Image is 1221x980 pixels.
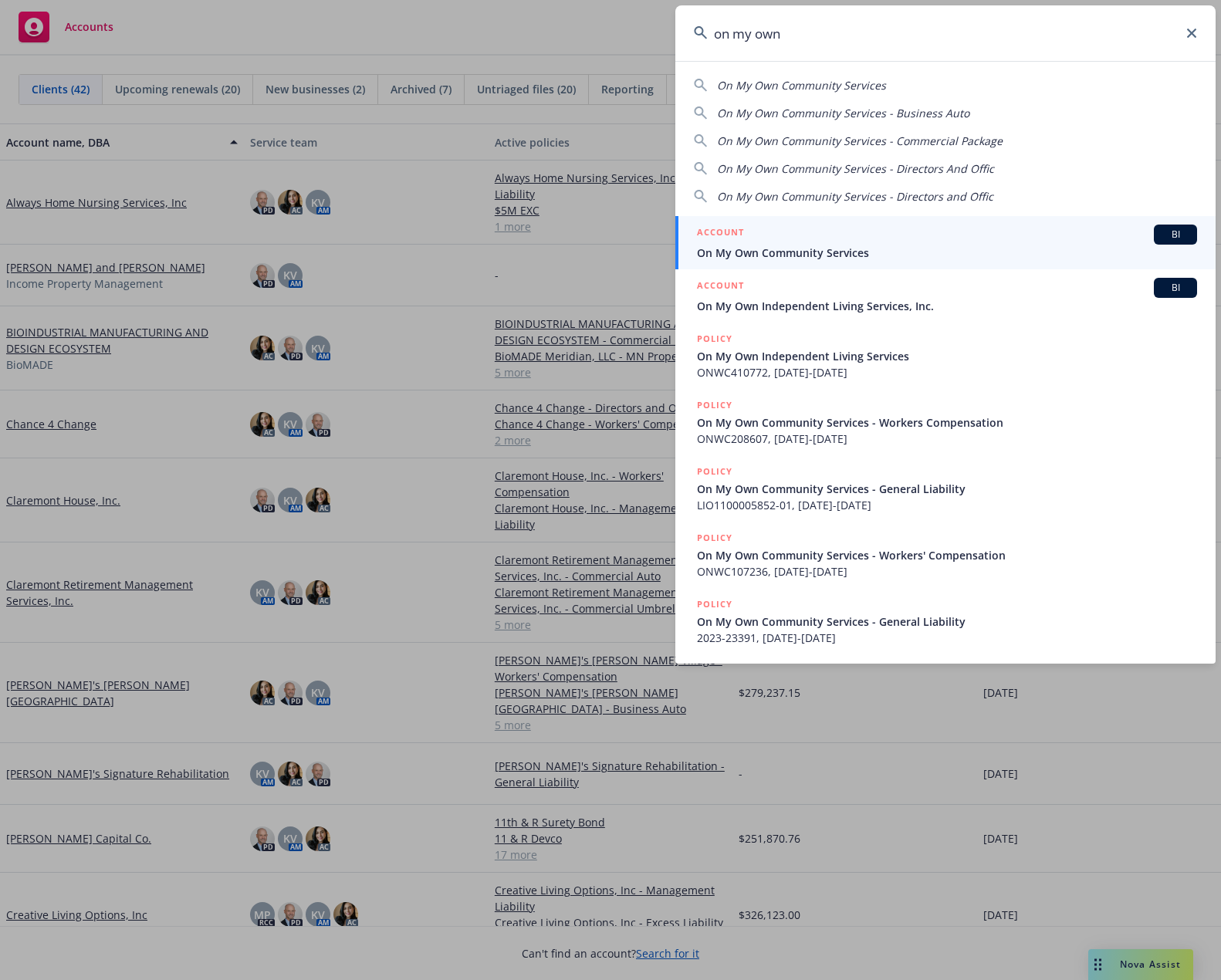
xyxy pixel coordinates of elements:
h5: POLICY [697,464,732,479]
h5: POLICY [697,331,732,346]
h5: POLICY [697,596,732,612]
a: POLICYOn My Own Community Services - General LiabilityLIO1100005852-01, [DATE]-[DATE] [675,455,1216,522]
span: On My Own Community Services [697,245,1197,261]
h5: POLICY [697,530,732,546]
span: On My Own Independent Living Services [697,348,1197,364]
span: On My Own Community Services - General Liability [697,613,1197,630]
span: On My Own Community Services - Directors And Offic [717,161,994,176]
span: On My Own Community Services - Business Auto [717,106,969,120]
span: ONWC208607, [DATE]-[DATE] [697,431,1197,447]
input: Search... [675,5,1216,61]
span: On My Own Community Services - Commercial Package [717,133,1003,148]
span: LIO1100005852-01, [DATE]-[DATE] [697,497,1197,513]
a: POLICYOn My Own Community Services - Workers' CompensationONWC107236, [DATE]-[DATE] [675,522,1216,588]
a: ACCOUNTBIOn My Own Community Services [675,216,1216,269]
span: On My Own Community Services - Directors and Offic [717,189,993,204]
span: ONWC410772, [DATE]-[DATE] [697,364,1197,380]
h5: ACCOUNT [697,225,744,243]
a: POLICYOn My Own Independent Living ServicesONWC410772, [DATE]-[DATE] [675,323,1216,389]
span: On My Own Community Services - Workers Compensation [697,414,1197,431]
span: 2023-23391, [DATE]-[DATE] [697,630,1197,646]
span: BI [1160,281,1191,295]
span: On My Own Community Services - Workers' Compensation [697,547,1197,563]
span: BI [1160,228,1191,242]
a: ACCOUNTBIOn My Own Independent Living Services, Inc. [675,269,1216,323]
h5: ACCOUNT [697,278,744,296]
h5: POLICY [697,397,732,413]
span: On My Own Community Services - General Liability [697,481,1197,497]
span: On My Own Community Services [717,78,886,93]
a: POLICYOn My Own Community Services - Workers CompensationONWC208607, [DATE]-[DATE] [675,389,1216,455]
a: POLICYOn My Own Community Services - General Liability2023-23391, [DATE]-[DATE] [675,588,1216,654]
span: On My Own Independent Living Services, Inc. [697,298,1197,314]
span: ONWC107236, [DATE]-[DATE] [697,563,1197,580]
